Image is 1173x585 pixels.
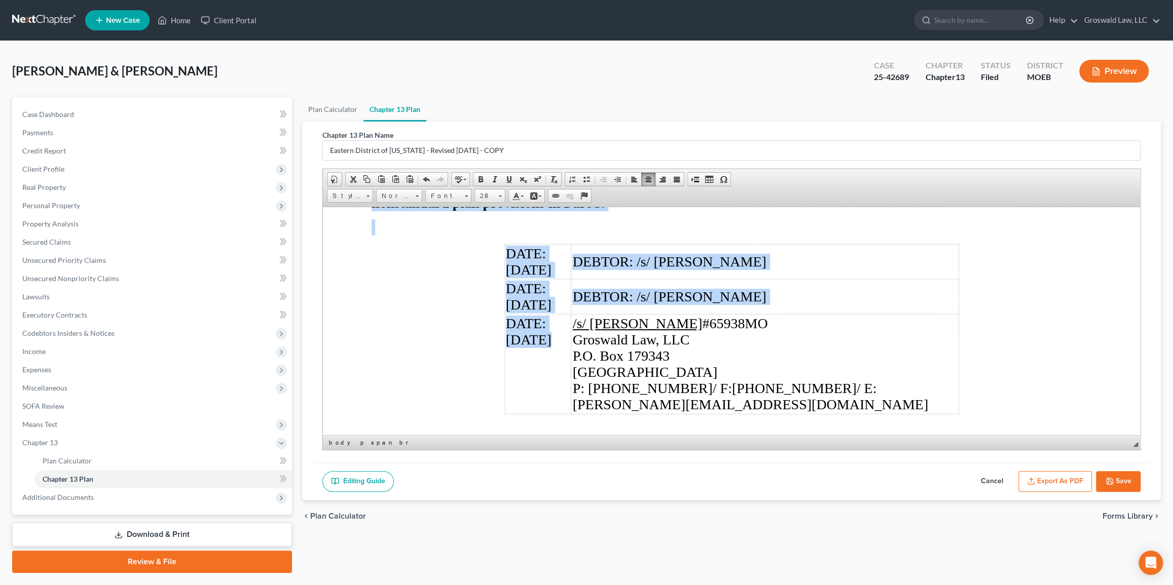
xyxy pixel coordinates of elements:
[670,173,684,186] a: Justify
[14,288,292,306] a: Lawsuits
[925,60,964,71] div: Chapter
[874,60,909,71] div: Case
[1139,551,1163,575] div: Open Intercom Messenger
[12,551,292,573] a: Review & File
[509,189,527,203] a: Text Color
[1133,442,1138,447] span: Resize
[22,219,79,228] span: Property Analysis
[358,438,368,448] a: p element
[327,173,342,186] a: Document Properties
[22,493,94,501] span: Additional Documents
[196,11,262,29] a: Client Portal
[426,189,461,203] span: Font
[106,17,140,24] span: New Case
[327,438,357,448] a: body element
[22,201,80,210] span: Personal Property
[1044,11,1078,29] a: Help
[14,215,292,233] a: Property Analysis
[402,173,417,186] a: Paste from Word
[14,124,292,142] a: Payments
[1096,471,1141,492] button: Save
[363,97,426,122] a: Chapter 13 Plan
[548,189,563,203] a: Link
[577,189,591,203] a: Anchor
[1027,71,1063,83] div: MOEB
[641,173,655,186] a: Center
[302,97,363,122] a: Plan Calculator
[322,130,393,140] label: Chapter 13 Plan Name
[925,71,964,83] div: Chapter
[702,173,716,186] a: Table
[327,189,363,203] span: Styles
[1103,512,1161,520] button: Forms Library chevron_right
[970,471,1014,492] button: Cancel
[527,189,544,203] a: Background Color
[565,173,579,186] a: Insert/Remove Numbered List
[688,173,702,186] a: Insert Page Break for Printing
[397,438,411,448] a: br element
[22,146,66,155] span: Credit Report
[22,420,57,428] span: Means Test
[474,189,505,203] a: 28
[716,173,730,186] a: Insert Special Character
[22,128,53,137] span: Payments
[596,173,610,186] a: Decrease Indent
[302,512,310,520] i: chevron_left
[323,207,1140,435] iframe: Rich Text Editor, document-ckeditor
[530,173,544,186] a: Superscript
[419,173,433,186] a: Undo
[22,329,115,337] span: Codebtors Insiders & Notices
[310,512,366,520] span: Plan Calculator
[1079,60,1149,83] button: Preview
[22,365,51,374] span: Expenses
[14,233,292,251] a: Secured Claims
[1103,512,1153,520] span: Forms Library
[43,475,93,483] span: Chapter 13 Plan
[980,60,1010,71] div: Status
[14,105,292,124] a: Case Dashboard
[579,173,594,186] a: Insert/Remove Bulleted List
[22,238,71,246] span: Secured Claims
[1018,471,1092,492] button: Export as PDF
[22,274,119,283] span: Unsecured Nonpriority Claims
[22,438,58,447] span: Chapter 13
[627,173,641,186] a: Align Left
[22,402,64,410] span: SOFA Review
[516,173,530,186] a: Subscript
[14,251,292,269] a: Unsecured Priority Claims
[955,72,964,82] span: 13
[302,512,366,520] button: chevron_left Plan Calculator
[377,189,412,203] span: Normal
[980,71,1010,83] div: Filed
[475,189,495,203] span: 28
[452,173,469,186] a: Spell Checker
[322,471,394,492] a: Editing Guide
[1153,512,1161,520] i: chevron_right
[14,397,292,415] a: SOFA Review
[22,383,67,392] span: Miscellaneous
[12,523,292,547] a: Download & Print
[22,347,46,356] span: Income
[34,452,292,470] a: Plan Calculator
[369,438,396,448] a: span element
[376,189,422,203] a: Normal
[388,173,402,186] a: Paste as plain text
[34,470,292,488] a: Chapter 13 Plan
[43,456,92,465] span: Plan Calculator
[563,189,577,203] a: Unlink
[14,269,292,288] a: Unsecured Nonpriority Claims
[22,256,106,264] span: Unsecured Priority Claims
[610,173,625,186] a: Increase Indent
[547,173,561,186] a: Remove Format
[22,165,64,173] span: Client Profile
[488,173,502,186] a: Italic
[22,183,66,191] span: Real Property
